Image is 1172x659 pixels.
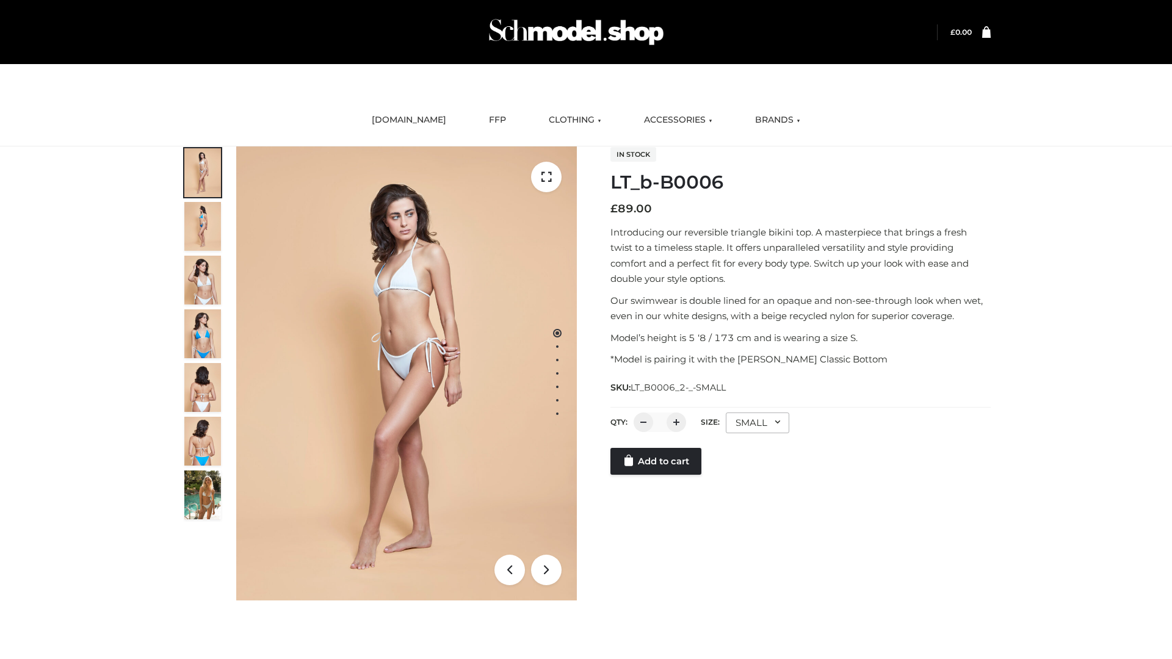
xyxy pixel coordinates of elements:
h1: LT_b-B0006 [610,171,991,193]
p: *Model is pairing it with the [PERSON_NAME] Classic Bottom [610,351,991,367]
img: Arieltop_CloudNine_AzureSky2.jpg [184,470,221,519]
a: £0.00 [950,27,972,37]
span: £ [950,27,955,37]
img: Schmodel Admin 964 [485,8,668,56]
a: FFP [480,107,515,134]
a: CLOTHING [540,107,610,134]
img: ArielClassicBikiniTop_CloudNine_AzureSky_OW114ECO_7-scaled.jpg [184,363,221,412]
a: Add to cart [610,448,701,475]
p: Introducing our reversible triangle bikini top. A masterpiece that brings a fresh twist to a time... [610,225,991,287]
label: Size: [701,417,720,427]
img: ArielClassicBikiniTop_CloudNine_AzureSky_OW114ECO_3-scaled.jpg [184,256,221,304]
img: ArielClassicBikiniTop_CloudNine_AzureSky_OW114ECO_2-scaled.jpg [184,202,221,251]
p: Our swimwear is double lined for an opaque and non-see-through look when wet, even in our white d... [610,293,991,324]
span: LT_B0006_2-_-SMALL [631,382,726,393]
a: [DOMAIN_NAME] [363,107,455,134]
bdi: 89.00 [610,202,652,215]
img: ArielClassicBikiniTop_CloudNine_AzureSky_OW114ECO_8-scaled.jpg [184,417,221,466]
label: QTY: [610,417,628,427]
a: BRANDS [746,107,809,134]
a: ACCESSORIES [635,107,722,134]
img: ArielClassicBikiniTop_CloudNine_AzureSky_OW114ECO_1-scaled.jpg [184,148,221,197]
img: ArielClassicBikiniTop_CloudNine_AzureSky_OW114ECO_4-scaled.jpg [184,309,221,358]
span: In stock [610,147,656,162]
div: SMALL [726,412,789,433]
span: SKU: [610,380,727,395]
p: Model’s height is 5 ‘8 / 173 cm and is wearing a size S. [610,330,991,346]
bdi: 0.00 [950,27,972,37]
span: £ [610,202,618,215]
img: ArielClassicBikiniTop_CloudNine_AzureSky_OW114ECO_1 [236,146,577,600]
